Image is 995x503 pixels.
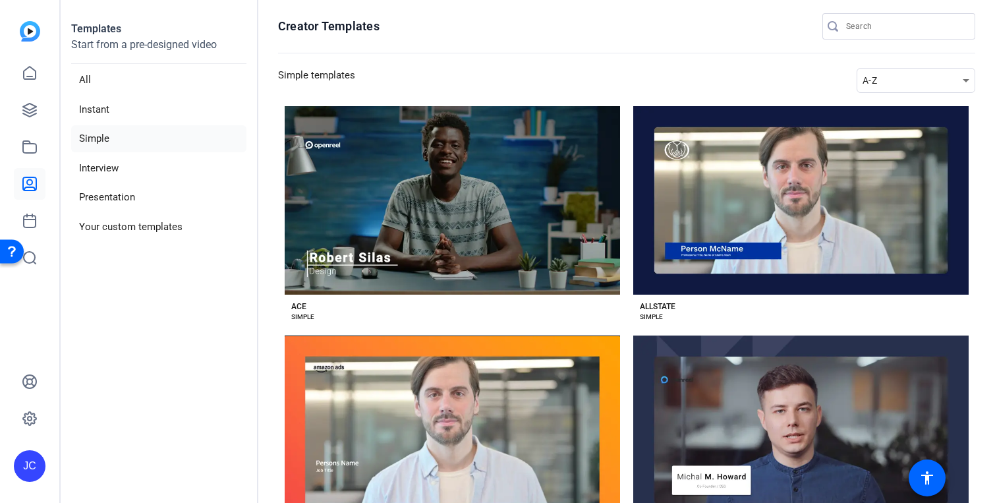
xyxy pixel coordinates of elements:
button: Template image [633,106,969,295]
span: A-Z [863,75,877,86]
h3: Simple templates [278,68,355,93]
div: SIMPLE [291,312,314,322]
button: Template image [285,106,620,295]
mat-icon: accessibility [919,470,935,486]
li: Simple [71,125,246,152]
div: ALLSTATE [640,301,675,312]
li: Instant [71,96,246,123]
input: Search [846,18,965,34]
li: Interview [71,155,246,182]
img: blue-gradient.svg [20,21,40,42]
li: All [71,67,246,94]
div: ACE [291,301,306,312]
h1: Creator Templates [278,18,380,34]
div: SIMPLE [640,312,663,322]
li: Presentation [71,184,246,211]
li: Your custom templates [71,214,246,241]
strong: Templates [71,22,121,35]
p: Start from a pre-designed video [71,37,246,64]
div: JC [14,450,45,482]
